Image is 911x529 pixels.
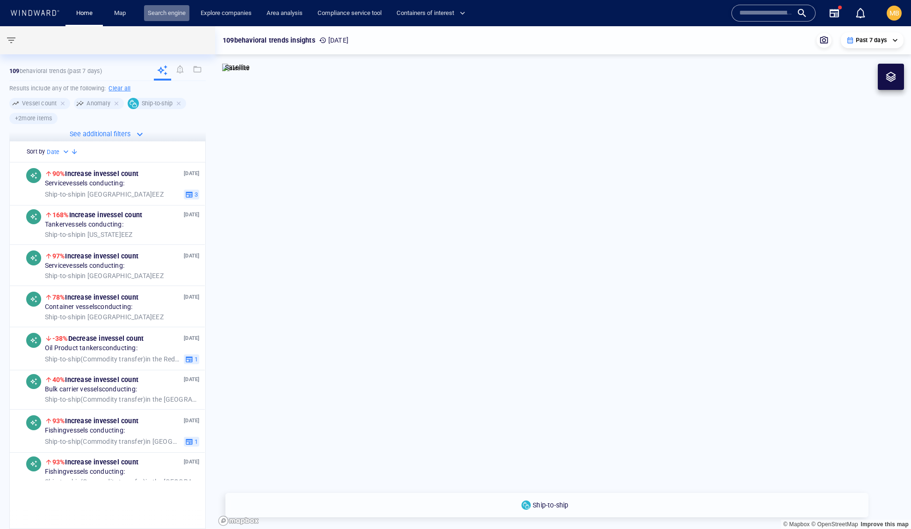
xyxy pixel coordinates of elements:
[45,438,181,446] span: in [GEOGRAPHIC_DATA] EEZ
[45,386,137,394] span: Bulk carrier vessels conducting:
[184,354,199,365] button: 1
[52,294,138,301] span: Increase in vessel count
[856,36,887,44] p: Past 7 days
[197,5,255,22] a: Explore companies
[52,211,69,219] span: 168%
[45,355,181,364] span: in the Red Sea
[107,5,137,22] button: Map
[223,35,315,46] p: 109 behavioral trends insights
[45,221,123,229] span: Tanker vessels conducting:
[184,437,199,447] button: 1
[45,231,80,238] span: Ship-to-ship
[22,99,57,108] h6: Vessel count
[52,335,68,342] span: -38%
[319,35,348,46] p: [DATE]
[45,478,200,486] span: in the [GEOGRAPHIC_DATA] [US_STATE]
[45,231,133,239] span: in [US_STATE] EEZ
[52,170,138,177] span: Increase in vessel count
[846,36,898,44] div: Past 7 days
[9,81,206,96] h6: Results include any of the following:
[393,5,473,22] button: Containers of interest
[45,478,145,485] span: Ship-to-ship ( Commodity transfer )
[74,98,123,109] div: Anomaly
[52,335,144,342] span: Decrease in vessel count
[783,521,810,528] a: Mapbox
[184,293,199,302] p: [DATE]
[184,252,199,261] p: [DATE]
[885,4,904,22] button: MB
[69,5,99,22] button: Home
[45,396,145,403] span: Ship-to-ship ( Commodity transfer )
[52,211,142,219] span: Increase in vessel count
[52,376,138,383] span: Increase in vessel count
[193,438,198,446] span: 1
[397,8,465,19] span: Containers of interest
[193,355,198,364] span: 1
[45,191,164,199] span: in [GEOGRAPHIC_DATA] EEZ
[9,67,20,74] strong: 109
[860,521,909,528] a: Map feedback
[45,272,80,279] span: Ship-to-ship
[193,191,198,199] span: 3
[70,128,130,140] p: See additional filters
[47,147,71,157] div: Date
[45,191,80,198] span: Ship-to-ship
[45,262,124,271] span: Service vessels conducting:
[52,458,138,466] span: Increase in vessel count
[184,375,199,384] p: [DATE]
[70,128,145,141] button: See additional filters
[87,99,110,108] h6: Anomaly
[45,468,125,477] span: Fishing vessels conducting:
[45,438,145,445] span: Ship-to-ship ( Commodity transfer )
[184,211,199,220] p: [DATE]
[45,180,124,188] span: Service vessels conducting:
[45,355,145,363] span: Ship-to-ship ( Commodity transfer )
[45,427,125,435] span: Fishing vessels conducting:
[27,147,45,156] h6: Sort by
[218,515,259,526] a: Mapbox logo
[72,5,96,22] a: Home
[45,303,133,312] span: Container vessels conducting:
[52,417,138,425] span: Increase in vessel count
[144,5,189,22] a: Search engine
[108,84,130,93] h6: Clear all
[52,252,65,260] span: 97%
[222,64,250,73] img: satellite
[533,500,568,511] p: Ship-to-ship
[225,62,250,73] p: Satellite
[263,5,306,22] a: Area analysis
[47,147,59,157] h6: Date
[184,334,199,343] p: [DATE]
[52,458,65,466] span: 93%
[45,396,200,404] span: in the [GEOGRAPHIC_DATA]
[811,521,858,528] a: OpenStreetMap
[45,313,164,322] span: in [GEOGRAPHIC_DATA] EEZ
[855,7,866,19] div: Notification center
[52,294,65,301] span: 78%
[52,417,65,425] span: 93%
[184,417,199,426] p: [DATE]
[9,67,102,75] p: behavioral trends (Past 7 days)
[184,190,199,200] button: 3
[110,5,133,22] a: Map
[184,458,199,467] p: [DATE]
[9,98,70,109] div: Vessel count
[45,272,164,280] span: in [GEOGRAPHIC_DATA] EEZ
[889,9,899,17] span: MB
[142,99,173,108] h6: Ship-to-ship
[45,313,80,321] span: Ship-to-ship
[52,170,65,177] span: 90%
[128,98,186,109] div: Ship-to-ship
[871,487,904,522] iframe: Chat
[15,114,52,123] h6: + 2 more items
[45,345,137,353] span: Oil Product tankers conducting:
[314,5,385,22] a: Compliance service tool
[184,169,199,178] p: [DATE]
[52,376,65,383] span: 40%
[52,252,138,260] span: Increase in vessel count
